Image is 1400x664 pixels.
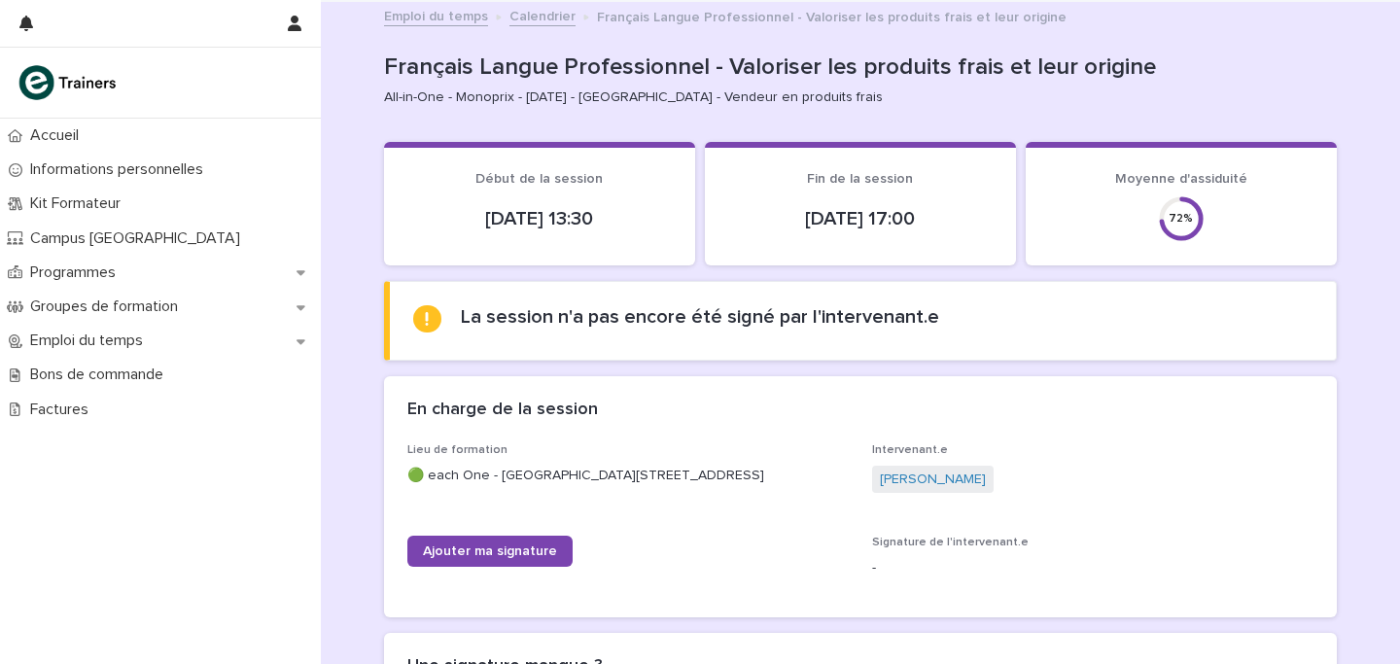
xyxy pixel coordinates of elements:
p: Informations personnelles [22,160,219,179]
p: Bons de commande [22,366,179,384]
span: Début de la session [475,172,603,186]
span: Intervenant.e [872,444,948,456]
span: Signature de l'intervenant.e [872,537,1029,548]
p: All-in-One - Monoprix - [DATE] - [GEOGRAPHIC_DATA] - Vendeur en produits frais [384,89,1321,106]
p: Accueil [22,126,94,145]
p: Français Langue Professionnel - Valoriser les produits frais et leur origine [597,5,1067,26]
span: Moyenne d'assiduité [1115,172,1247,186]
p: Kit Formateur [22,194,136,213]
h2: La session n'a pas encore été signé par l'intervenant.e [461,305,939,329]
a: Calendrier [509,4,576,26]
p: [DATE] 13:30 [407,207,672,230]
span: Lieu de formation [407,444,507,456]
h2: En charge de la session [407,400,598,421]
p: 🟢 each One - [GEOGRAPHIC_DATA][STREET_ADDRESS] [407,466,849,486]
p: Programmes [22,263,131,282]
div: 72 % [1158,212,1205,226]
p: - [872,558,1313,578]
img: K0CqGN7SDeD6s4JG8KQk [16,63,122,102]
p: Français Langue Professionnel - Valoriser les produits frais et leur origine [384,53,1329,82]
p: Factures [22,401,104,419]
span: Ajouter ma signature [423,544,557,558]
p: Emploi du temps [22,332,158,350]
p: Groupes de formation [22,297,193,316]
a: Emploi du temps [384,4,488,26]
span: Fin de la session [807,172,913,186]
p: [DATE] 17:00 [728,207,993,230]
p: Campus [GEOGRAPHIC_DATA] [22,229,256,248]
a: [PERSON_NAME] [880,470,986,490]
a: Ajouter ma signature [407,536,573,567]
